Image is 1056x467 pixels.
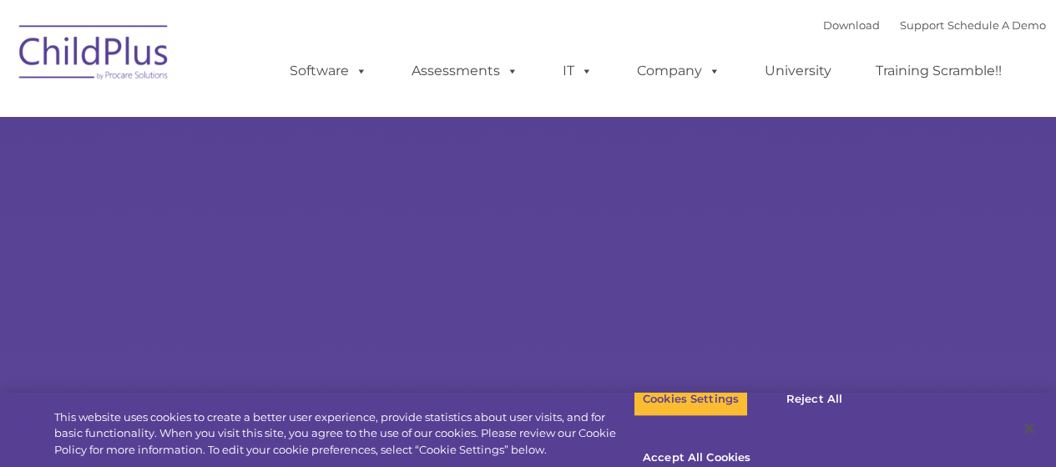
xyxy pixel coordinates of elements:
[823,18,880,32] a: Download
[546,54,609,88] a: IT
[11,13,178,97] img: ChildPlus by Procare Solutions
[395,54,535,88] a: Assessments
[273,54,384,88] a: Software
[900,18,944,32] a: Support
[823,18,1046,32] font: |
[634,382,748,417] button: Cookies Settings
[748,54,848,88] a: University
[859,54,1018,88] a: Training Scramble!!
[620,54,737,88] a: Company
[1011,410,1048,447] button: Close
[762,382,867,417] button: Reject All
[54,409,634,459] div: This website uses cookies to create a better user experience, provide statistics about user visit...
[947,18,1046,32] a: Schedule A Demo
